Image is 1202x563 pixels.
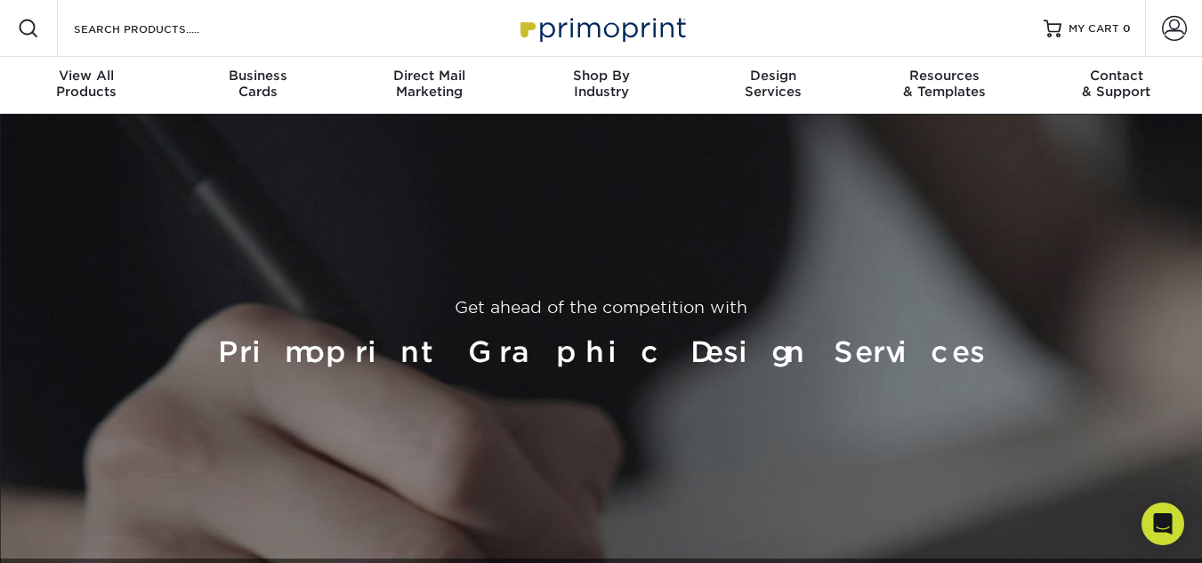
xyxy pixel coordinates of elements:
img: Primoprint [512,9,690,47]
span: Resources [859,68,1030,84]
div: Cards [172,68,343,100]
div: Industry [515,68,687,100]
a: Resources& Templates [859,57,1030,114]
span: 0 [1123,22,1131,35]
span: Design [687,68,859,84]
a: DesignServices [687,57,859,114]
span: MY CART [1069,21,1119,36]
div: & Support [1030,68,1202,100]
div: Open Intercom Messenger [1141,503,1184,545]
span: Direct Mail [343,68,515,84]
input: SEARCH PRODUCTS..... [72,18,246,39]
span: Shop By [515,68,687,84]
p: Get ahead of the competition with [75,295,1128,320]
a: Contact& Support [1030,57,1202,114]
div: Services [687,68,859,100]
span: Contact [1030,68,1202,84]
h1: Primoprint Graphic Design Services [75,327,1128,377]
a: Direct MailMarketing [343,57,515,114]
div: Marketing [343,68,515,100]
a: Shop ByIndustry [515,57,687,114]
span: Business [172,68,343,84]
div: & Templates [859,68,1030,100]
a: BusinessCards [172,57,343,114]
